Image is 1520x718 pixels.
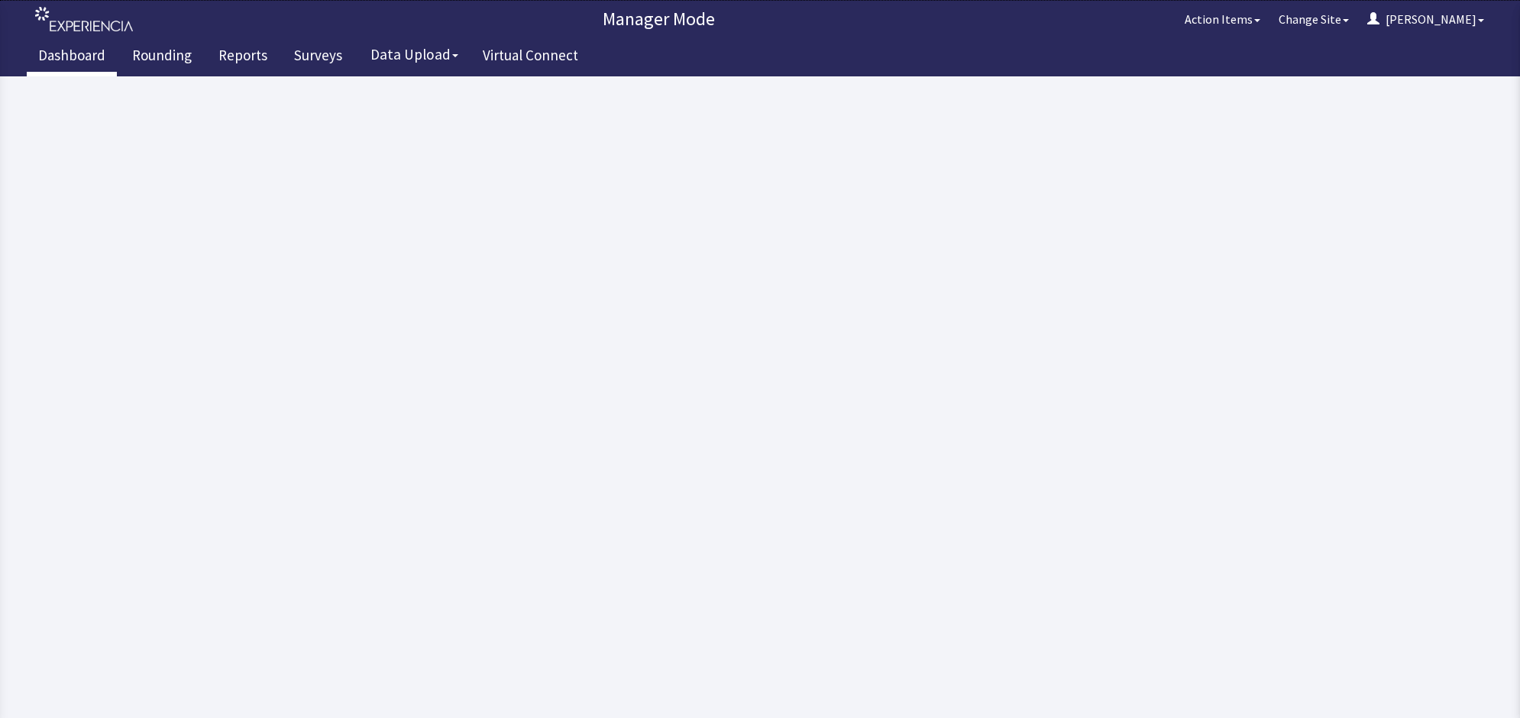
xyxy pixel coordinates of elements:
a: Surveys [283,38,354,76]
a: Reports [207,38,279,76]
a: Virtual Connect [471,38,590,76]
img: experiencia_logo.png [35,7,133,32]
a: Rounding [121,38,203,76]
p: Manager Mode [141,7,1176,31]
button: [PERSON_NAME] [1358,4,1493,34]
button: Change Site [1269,4,1358,34]
button: Data Upload [361,40,467,69]
a: Dashboard [27,38,117,76]
button: Action Items [1176,4,1269,34]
